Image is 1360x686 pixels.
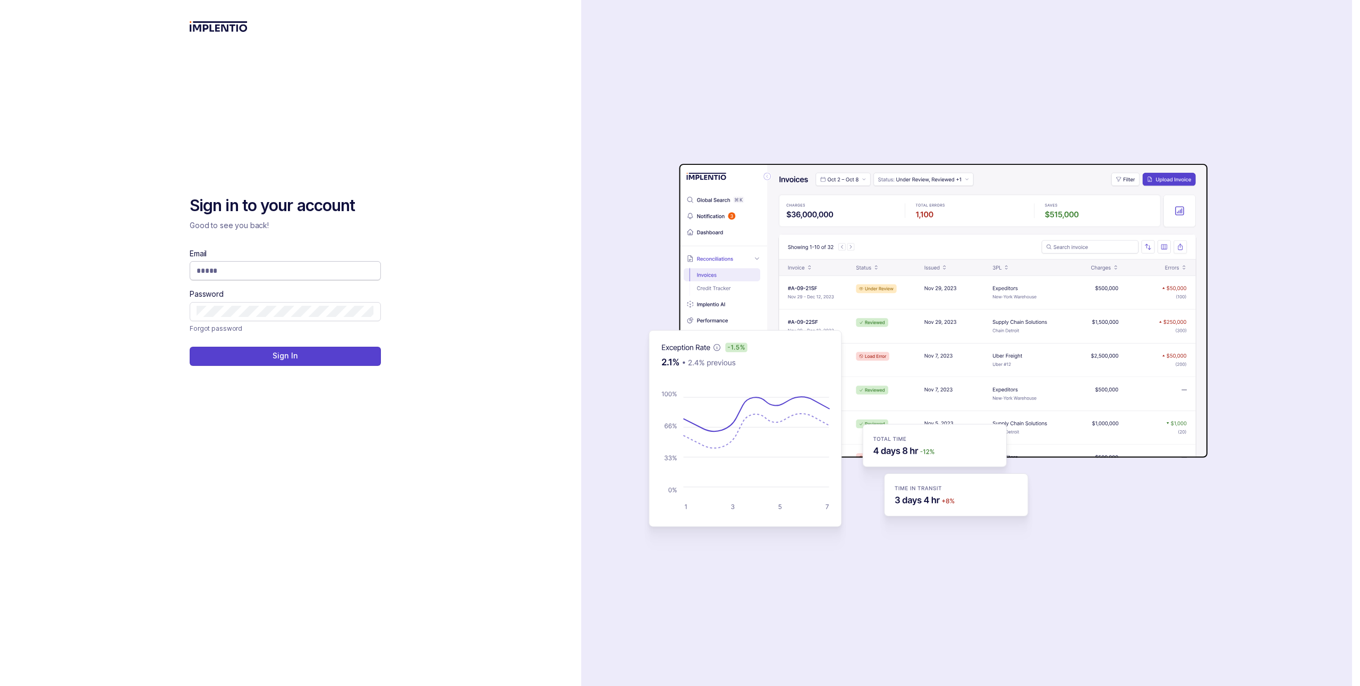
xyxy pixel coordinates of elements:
button: Sign In [190,347,381,366]
h2: Sign in to your account [190,195,381,216]
p: Sign In [273,350,297,361]
img: logo [190,21,248,32]
a: Link Forgot password [190,323,242,334]
p: Forgot password [190,323,242,334]
p: Good to see you back! [190,220,381,231]
img: signin-background.svg [611,130,1211,556]
label: Email [190,248,207,259]
label: Password [190,289,224,299]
